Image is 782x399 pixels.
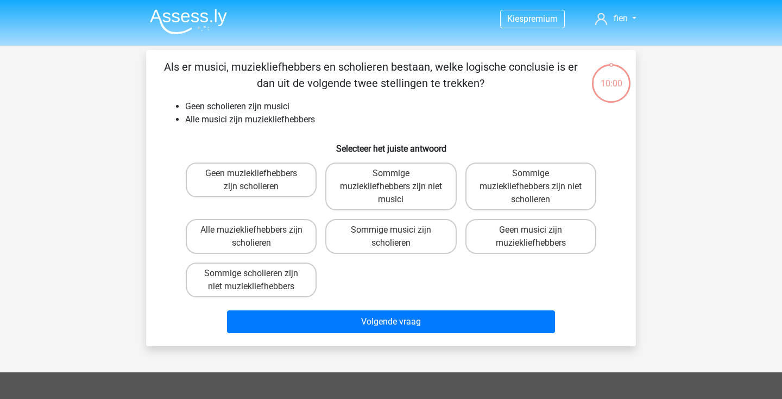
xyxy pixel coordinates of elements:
label: Geen musici zijn muziekliefhebbers [465,219,596,254]
img: Assessly [150,9,227,34]
button: Volgende vraag [227,310,556,333]
li: Alle musici zijn muziekliefhebbers [185,113,619,126]
label: Sommige musici zijn scholieren [325,219,456,254]
span: Kies [507,14,524,24]
div: 10:00 [591,63,632,90]
a: Kiespremium [501,11,564,26]
label: Sommige muziekliefhebbers zijn niet scholieren [465,163,596,210]
label: Alle muziekliefhebbers zijn scholieren [186,219,317,254]
label: Geen muziekliefhebbers zijn scholieren [186,163,317,197]
label: Sommige scholieren zijn niet muziekliefhebbers [186,263,317,297]
a: fien [591,12,641,25]
span: premium [524,14,558,24]
label: Sommige muziekliefhebbers zijn niet musici [325,163,456,210]
p: Als er musici, muziekliefhebbers en scholieren bestaan, welke logische conclusie is er dan uit de... [163,59,578,91]
span: fien [614,13,628,23]
h6: Selecteer het juiste antwoord [163,135,619,154]
li: Geen scholieren zijn musici [185,100,619,113]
